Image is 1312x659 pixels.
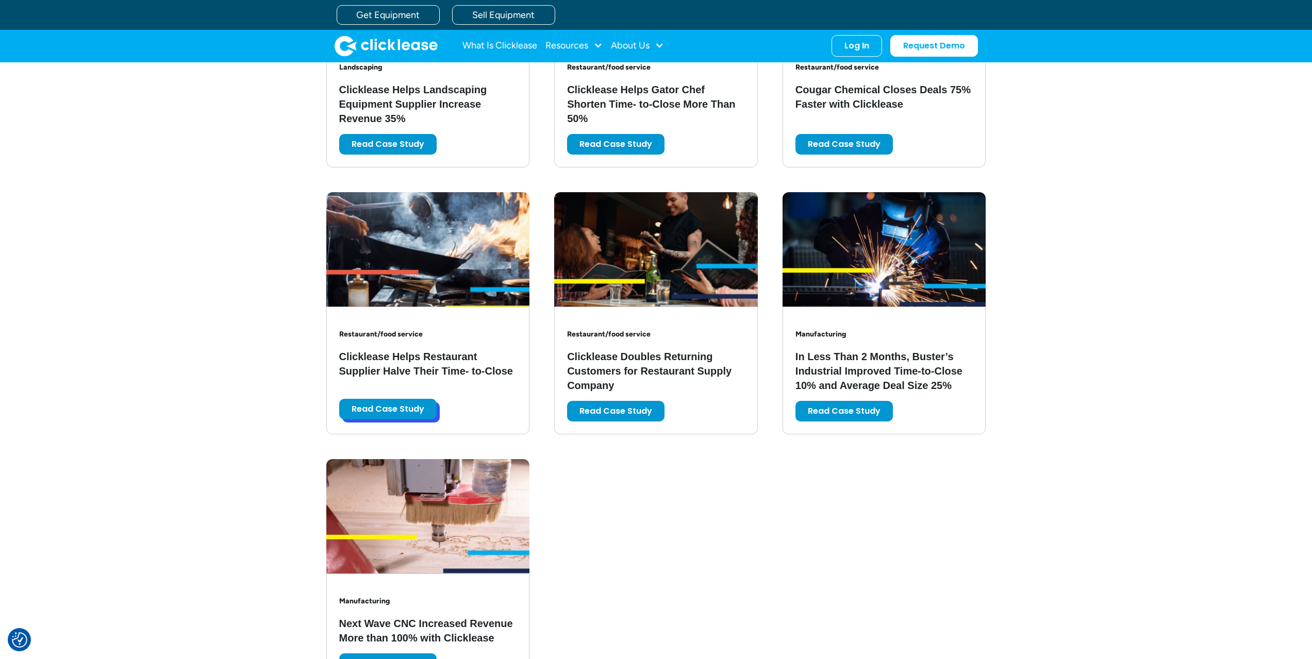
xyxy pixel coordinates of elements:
[339,330,517,339] h3: Restaurant/food service
[890,35,978,57] a: Request Demo
[12,632,27,648] button: Consent Preferences
[567,330,745,339] h3: Restaurant/food service
[795,330,973,339] h3: Manufacturing
[567,82,745,126] h3: Clicklease Helps Gator Chef Shorten Time- to-Close More Than 50%
[567,134,665,155] a: Read Case Study
[795,401,893,421] a: Read Case Study
[795,349,973,393] h3: In Less Than 2 Months, Buster’s Industrial Improved Time-to-Close 10% and Average Deal Size 25%
[545,36,603,56] div: Resources
[611,36,664,56] div: About Us
[339,399,437,419] a: Read Case Study
[795,134,893,155] a: Read Case Study
[335,36,438,56] img: Clicklease logo
[567,63,745,72] h3: Restaurant/food service
[12,632,27,648] img: Revisit consent button
[795,82,973,111] h3: Cougar Chemical Closes Deals 75% Faster with Clicklease
[567,401,665,421] a: Read Case Study
[844,41,869,51] div: Log In
[462,36,537,56] a: What Is Clicklease
[339,82,517,126] h3: Clicklease Helps Landscaping Equipment Supplier Increase Revenue 35%
[339,63,517,72] h3: Landscaping
[795,63,973,72] h3: Restaurant/food service
[339,349,517,378] h3: Clicklease Helps Restaurant Supplier Halve Their Time- to-Close
[337,5,440,25] a: Get Equipment
[567,349,745,393] h3: Clicklease Doubles Returning Customers for Restaurant Supply Company
[339,616,517,645] h3: Next Wave CNC Increased Revenue More than 100% with Clicklease
[335,36,438,56] a: home
[452,5,555,25] a: Sell Equipment
[339,134,437,155] a: Read Case Study
[339,597,517,606] h3: Manufacturing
